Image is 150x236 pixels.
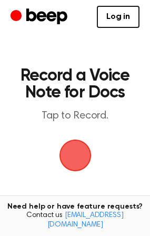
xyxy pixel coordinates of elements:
[59,140,91,171] img: Beep Logo
[97,6,139,28] a: Log in
[19,110,131,123] p: Tap to Record.
[47,212,124,229] a: [EMAIL_ADDRESS][DOMAIN_NAME]
[6,211,144,230] span: Contact us
[11,7,70,27] a: Beep
[19,67,131,101] h1: Record a Voice Note for Docs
